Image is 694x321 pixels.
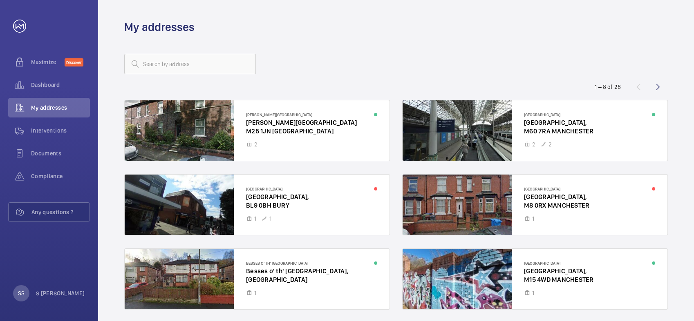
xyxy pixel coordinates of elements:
[31,126,90,135] span: Interventions
[36,289,85,297] p: S [PERSON_NAME]
[31,58,65,66] span: Maximize
[65,58,83,66] span: Discover
[31,104,90,112] span: My addresses
[31,81,90,89] span: Dashboard
[18,289,25,297] p: SS
[124,20,195,35] h1: My addresses
[31,208,90,216] span: Any questions ?
[595,83,621,91] div: 1 – 8 of 28
[31,172,90,180] span: Compliance
[31,149,90,157] span: Documents
[124,54,256,74] input: Search by address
